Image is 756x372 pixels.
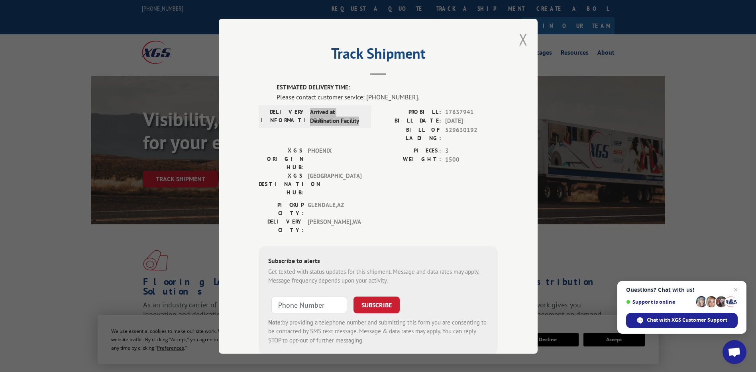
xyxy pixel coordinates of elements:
[519,29,528,50] button: Close modal
[268,255,488,267] div: Subscribe to alerts
[445,107,498,117] span: 17637941
[353,296,400,313] button: SUBSCRIBE
[259,200,304,217] label: PICKUP CITY:
[271,296,347,313] input: Phone Number
[731,285,740,295] span: Close chat
[647,317,727,324] span: Chat with XGS Customer Support
[626,287,738,293] span: Questions? Chat with us!
[277,83,498,92] label: ESTIMATED DELIVERY TIME:
[308,217,361,234] span: [PERSON_NAME] , WA
[259,146,304,171] label: XGS ORIGIN HUB:
[445,125,498,142] span: 529630192
[259,171,304,196] label: XGS DESTINATION HUB:
[259,217,304,234] label: DELIVERY CITY:
[268,318,488,345] div: by providing a telephone number and submitting this form you are consenting to be contacted by SM...
[259,48,498,63] h2: Track Shipment
[310,107,364,125] span: Arrived at Destination Facility
[378,107,441,117] label: PROBILL:
[723,340,746,364] div: Open chat
[308,146,361,171] span: PHOENIX
[378,146,441,155] label: PIECES:
[268,267,488,285] div: Get texted with status updates for this shipment. Message and data rates may apply. Message frequ...
[261,107,306,125] label: DELIVERY INFORMATION:
[308,200,361,217] span: GLENDALE , AZ
[277,92,498,101] div: Please contact customer service: [PHONE_NUMBER].
[445,155,498,164] span: 1500
[378,117,441,126] label: BILL DATE:
[445,146,498,155] span: 3
[378,155,441,164] label: WEIGHT:
[626,313,738,328] div: Chat with XGS Customer Support
[308,171,361,196] span: [GEOGRAPHIC_DATA]
[445,117,498,126] span: [DATE]
[626,299,693,305] span: Support is online
[378,125,441,142] label: BILL OF LADING:
[268,318,282,326] strong: Note:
